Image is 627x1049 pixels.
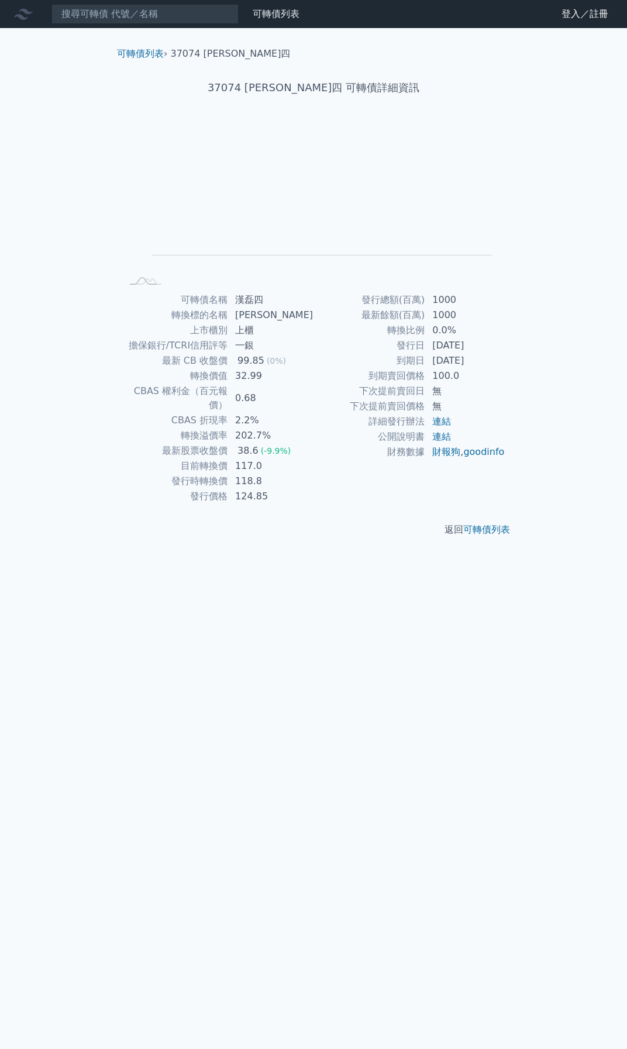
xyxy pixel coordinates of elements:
[228,458,313,474] td: 117.0
[122,384,228,413] td: CBAS 權利金（百元報價）
[425,368,505,384] td: 100.0
[228,413,313,428] td: 2.2%
[432,446,460,457] a: 財報狗
[122,489,228,504] td: 發行價格
[432,416,451,427] a: 連結
[228,308,313,323] td: [PERSON_NAME]
[313,308,425,323] td: 最新餘額(百萬)
[108,80,519,96] h1: 37074 [PERSON_NAME]四 可轉債詳細資訊
[313,323,425,338] td: 轉換比例
[122,308,228,323] td: 轉換標的名稱
[425,323,505,338] td: 0.0%
[425,338,505,353] td: [DATE]
[235,444,261,458] div: 38.6
[122,323,228,338] td: 上市櫃別
[313,338,425,353] td: 發行日
[122,443,228,458] td: 最新股票收盤價
[313,429,425,444] td: 公開說明書
[228,474,313,489] td: 118.8
[313,353,425,368] td: 到期日
[432,431,451,442] a: 連結
[122,353,228,368] td: 最新 CB 收盤價
[425,384,505,399] td: 無
[267,356,286,365] span: (0%)
[425,444,505,460] td: ,
[313,444,425,460] td: 財務數據
[228,338,313,353] td: 一銀
[228,428,313,443] td: 202.7%
[313,414,425,429] td: 詳細發行辦法
[313,384,425,399] td: 下次提前賣回日
[228,323,313,338] td: 上櫃
[425,353,505,368] td: [DATE]
[313,399,425,414] td: 下次提前賣回價格
[117,47,167,61] li: ›
[228,368,313,384] td: 32.99
[463,446,504,457] a: goodinfo
[425,399,505,414] td: 無
[313,368,425,384] td: 到期賣回價格
[108,523,519,537] p: 返回
[261,446,291,456] span: (-9.9%)
[122,338,228,353] td: 擔保銀行/TCRI信用評等
[117,48,164,59] a: 可轉債列表
[122,413,228,428] td: CBAS 折現率
[122,458,228,474] td: 目前轉換價
[253,8,299,19] a: 可轉債列表
[122,428,228,443] td: 轉換溢價率
[122,292,228,308] td: 可轉債名稱
[235,354,267,368] div: 99.85
[51,4,239,24] input: 搜尋可轉債 代號／名稱
[228,489,313,504] td: 124.85
[425,292,505,308] td: 1000
[228,292,313,308] td: 漢磊四
[122,368,228,384] td: 轉換價值
[552,5,618,23] a: 登入／註冊
[171,47,291,61] li: 37074 [PERSON_NAME]四
[463,524,510,535] a: 可轉債列表
[425,308,505,323] td: 1000
[141,133,492,272] g: Chart
[313,292,425,308] td: 發行總額(百萬)
[122,474,228,489] td: 發行時轉換價
[228,384,313,413] td: 0.68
